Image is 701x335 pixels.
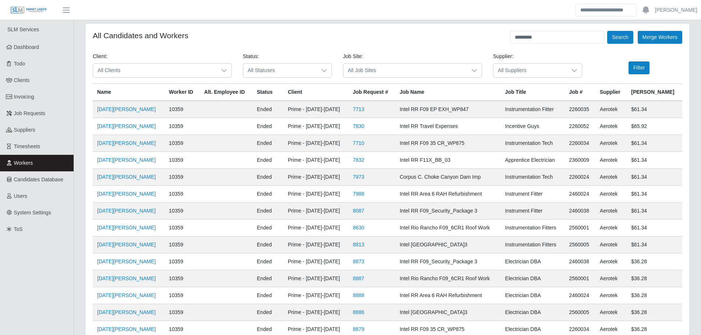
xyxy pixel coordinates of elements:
span: Timesheets [14,143,40,149]
a: 7710 [353,140,364,146]
label: Supplier: [493,53,513,60]
td: Apprentice Electrician [501,152,565,169]
td: Prime - [DATE]-[DATE] [283,270,348,287]
a: [PERSON_NAME] [655,6,697,14]
td: Intel RR Area 6 RAH Refurbishment [395,287,500,304]
td: ended [252,287,283,304]
span: All Clients [93,64,217,77]
td: Intel [GEOGRAPHIC_DATA]3 [395,304,500,321]
td: Electrician DBA [501,270,565,287]
td: $61.34 [627,203,682,220]
td: Aerotek [595,169,627,186]
td: Prime - [DATE]-[DATE] [283,203,348,220]
td: Aerotek [595,152,627,169]
td: 2260035 [564,101,595,118]
td: 10359 [164,135,200,152]
span: All Job Sites [343,64,467,77]
td: ended [252,152,283,169]
td: 2460038 [564,253,595,270]
td: 2560001 [564,220,595,236]
td: Prime - [DATE]-[DATE] [283,101,348,118]
td: Electrician DBA [501,253,565,270]
td: 10359 [164,101,200,118]
span: Workers [14,160,33,166]
td: ended [252,118,283,135]
a: 7988 [353,191,364,197]
td: 2460024 [564,186,595,203]
td: 10359 [164,203,200,220]
td: Instrumentation Fitters [501,220,565,236]
td: Electrician DBA [501,287,565,304]
a: 8886 [353,309,364,315]
td: Instrumentation Fitter [501,101,565,118]
h4: All Candidates and Workers [93,31,188,40]
a: [DATE][PERSON_NAME] [97,326,156,332]
a: 8630 [353,225,364,231]
a: [DATE][PERSON_NAME] [97,259,156,264]
td: ended [252,186,283,203]
td: Instrument Fitter [501,186,565,203]
td: ended [252,253,283,270]
td: 10359 [164,236,200,253]
a: 8887 [353,275,364,281]
span: Candidates Database [14,177,64,182]
td: $61.34 [627,186,682,203]
a: [DATE][PERSON_NAME] [97,140,156,146]
td: 10359 [164,253,200,270]
a: 8888 [353,292,364,298]
span: All Statuses [243,64,317,77]
span: All Suppliers [493,64,567,77]
a: [DATE][PERSON_NAME] [97,191,156,197]
td: Intel RR F11X_BB_03 [395,152,500,169]
td: ended [252,135,283,152]
td: Aerotek [595,236,627,253]
a: 8873 [353,259,364,264]
td: Instrumentation Tech [501,169,565,186]
td: $61.34 [627,220,682,236]
td: $61.34 [627,236,682,253]
td: 10359 [164,287,200,304]
a: [DATE][PERSON_NAME] [97,123,156,129]
td: Electrician DBA [501,304,565,321]
td: Aerotek [595,118,627,135]
a: 7832 [353,157,364,163]
td: ended [252,236,283,253]
td: Prime - [DATE]-[DATE] [283,236,348,253]
td: 10359 [164,270,200,287]
td: Aerotek [595,220,627,236]
td: $36.28 [627,270,682,287]
button: Merge Workers [638,31,682,44]
label: Job Site: [343,53,363,60]
span: System Settings [14,210,51,215]
a: [DATE][PERSON_NAME] [97,174,156,180]
td: Corpus C. Choke Canyon Dam Imp [395,169,500,186]
td: Intel RR F09_Security_Package 3 [395,203,500,220]
th: Job Title [501,84,565,101]
td: Prime - [DATE]-[DATE] [283,220,348,236]
td: Intel RR Travel Expenses [395,118,500,135]
td: $61.34 [627,101,682,118]
th: Job Request # [348,84,395,101]
td: 10359 [164,152,200,169]
a: [DATE][PERSON_NAME] [97,309,156,315]
td: Incentive Guys [501,118,565,135]
a: [DATE][PERSON_NAME] [97,275,156,281]
td: Aerotek [595,253,627,270]
a: 7830 [353,123,364,129]
td: Intel [GEOGRAPHIC_DATA]3 [395,236,500,253]
td: ended [252,304,283,321]
a: [DATE][PERSON_NAME] [97,225,156,231]
td: $61.34 [627,135,682,152]
td: 2560005 [564,304,595,321]
td: Aerotek [595,101,627,118]
a: 8087 [353,208,364,214]
th: Job # [564,84,595,101]
a: [DATE][PERSON_NAME] [97,208,156,214]
img: SLM Logo [10,6,47,14]
td: Intel RR F09_Security_Package 3 [395,253,500,270]
td: Instrument Fitter [501,203,565,220]
th: Job Name [395,84,500,101]
td: 2460024 [564,287,595,304]
th: Supplier [595,84,627,101]
a: 8813 [353,242,364,247]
